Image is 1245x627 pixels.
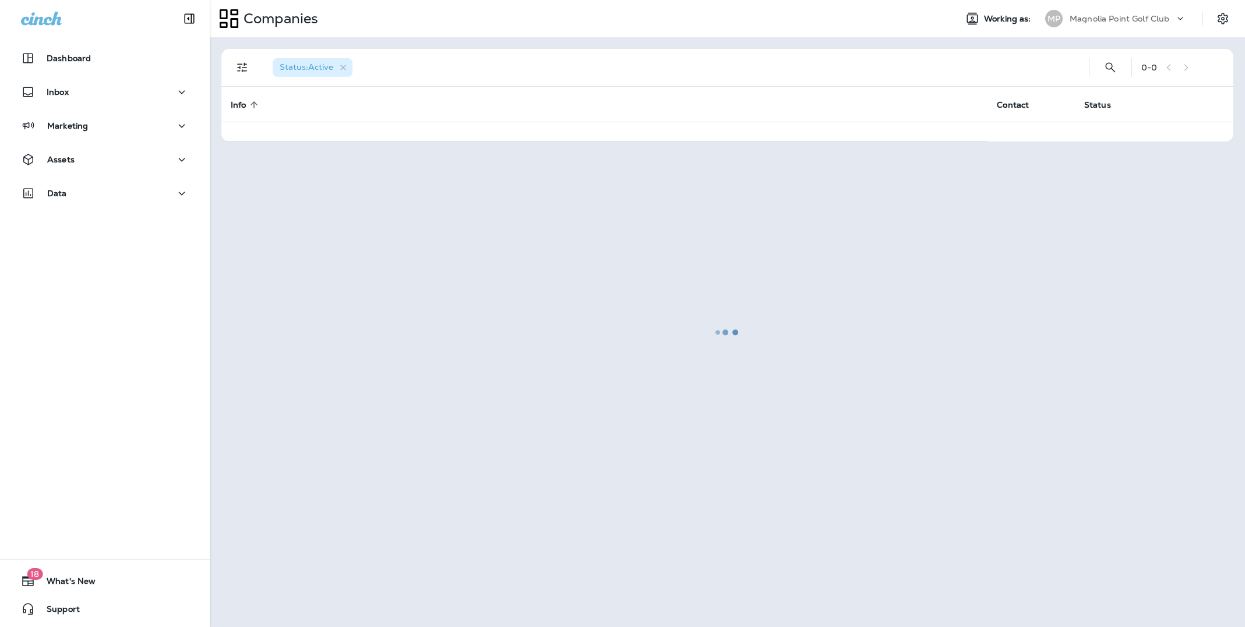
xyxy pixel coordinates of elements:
p: Assets [47,155,75,164]
button: Collapse Sidebar [173,7,206,30]
button: Marketing [12,114,198,137]
button: Data [12,182,198,205]
button: Inbox [12,80,198,104]
button: 18What's New [12,569,198,593]
span: Working as: [984,14,1034,24]
p: Dashboard [47,54,91,63]
button: Support [12,597,198,621]
div: MP [1045,10,1063,27]
button: Settings [1212,8,1233,29]
p: Marketing [47,121,88,130]
p: Data [47,189,67,198]
span: 18 [27,568,43,580]
button: Assets [12,148,198,171]
button: Dashboard [12,47,198,70]
p: Inbox [47,87,69,97]
p: Companies [239,10,318,27]
span: What's New [35,576,96,590]
span: Support [35,604,80,618]
p: Magnolia Point Golf Club [1070,14,1169,23]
